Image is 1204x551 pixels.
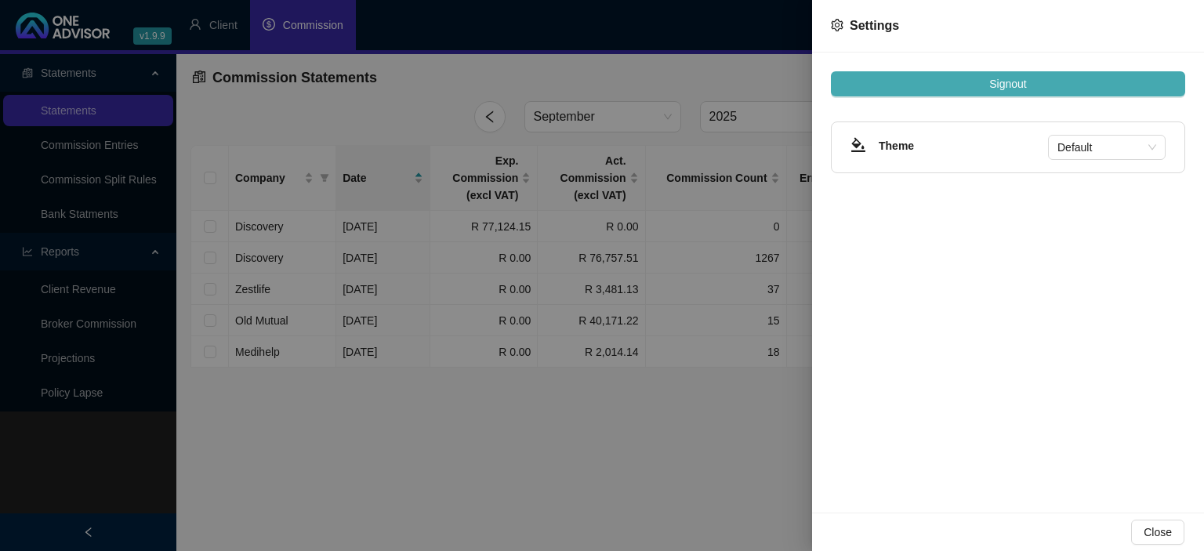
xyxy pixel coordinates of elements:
span: Settings [850,19,899,32]
span: setting [831,19,843,31]
span: Default [1057,136,1156,159]
span: bg-colors [850,137,866,153]
span: Signout [989,75,1026,92]
h4: Theme [879,137,1048,154]
button: Close [1131,520,1184,545]
button: Signout [831,71,1185,96]
span: Close [1144,524,1172,541]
